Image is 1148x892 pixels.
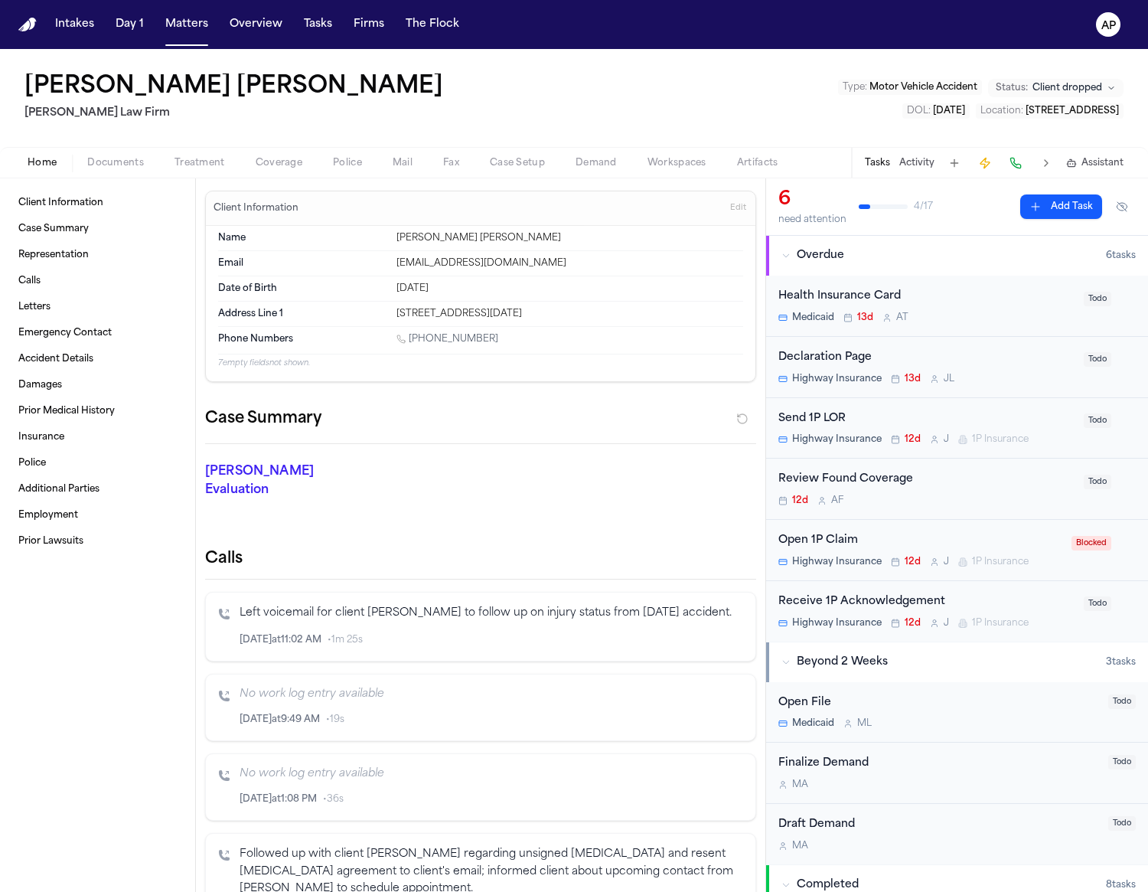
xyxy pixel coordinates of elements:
text: AP [1101,21,1116,31]
span: Beyond 2 Weeks [797,655,888,670]
span: [DATE] at 1:08 PM [240,793,317,805]
div: Declaration Page [778,349,1075,367]
span: 12d [792,495,808,507]
a: Emergency Contact [12,321,183,345]
h2: [PERSON_NAME] Law Firm [24,104,449,123]
span: DOL : [907,106,931,116]
span: Representation [18,249,89,261]
span: 8 task s [1106,879,1136,891]
a: The Flock [400,11,465,38]
div: Open task: Open File [766,682,1148,743]
a: Matters [159,11,214,38]
div: Open 1P Claim [778,532,1062,550]
span: J [944,556,949,568]
a: Insurance [12,425,183,449]
span: Client dropped [1032,82,1102,94]
span: Motor Vehicle Accident [869,83,977,92]
span: Mail [393,157,413,169]
a: Prior Medical History [12,399,183,423]
span: J [944,433,949,446]
span: M A [792,779,808,791]
span: Case Summary [18,223,89,235]
span: Todo [1084,413,1111,428]
span: Police [333,157,362,169]
span: Insurance [18,431,64,443]
span: M A [792,840,808,852]
div: 6 [778,188,846,212]
dt: Name [218,232,387,244]
span: Coverage [256,157,302,169]
h2: Calls [205,548,756,570]
span: Medicaid [792,717,834,730]
span: Todo [1108,816,1136,831]
span: Fax [443,157,459,169]
div: Draft Demand [778,816,1099,834]
button: Beyond 2 Weeks3tasks [766,642,1148,682]
button: Tasks [298,11,338,38]
button: Edit Type: Motor Vehicle Accident [838,80,982,95]
button: Create Immediate Task [974,152,996,174]
span: [DATE] at 9:49 AM [240,714,320,726]
span: [DATE] [933,106,965,116]
span: Medicaid [792,312,834,324]
button: Change status from Client dropped [988,79,1124,97]
p: [PERSON_NAME] Evaluation [205,462,377,499]
span: Case Setup [490,157,545,169]
dt: Email [218,257,387,270]
span: Edit [730,203,746,214]
button: Assistant [1066,157,1124,169]
span: Letters [18,301,51,313]
div: Open task: Health Insurance Card [766,276,1148,337]
span: Highway Insurance [792,556,882,568]
button: Add Task [1020,194,1102,219]
span: • 1m 25s [328,634,363,646]
div: Open task: Receive 1P Acknowledgement [766,581,1148,642]
button: Edit matter name [24,74,443,101]
span: Location : [980,106,1023,116]
p: 7 empty fields not shown. [218,358,743,369]
span: Todo [1084,352,1111,367]
span: Emergency Contact [18,327,112,339]
span: Assistant [1081,157,1124,169]
a: Case Summary [12,217,183,241]
button: Overdue6tasks [766,236,1148,276]
span: Documents [87,157,144,169]
span: 4 / 17 [914,201,933,213]
dt: Date of Birth [218,283,387,295]
div: Open task: Declaration Page [766,337,1148,398]
span: Client Information [18,197,103,209]
span: Home [28,157,57,169]
span: Prior Lawsuits [18,535,83,547]
h3: Client Information [210,202,302,214]
a: Police [12,451,183,475]
button: Edit DOL: 2025-07-10 [902,103,970,119]
div: Open task: Draft Demand [766,804,1148,864]
p: No work log entry available [240,766,743,782]
span: Todo [1108,755,1136,769]
span: Workspaces [647,157,706,169]
a: Call 1 (361) 774-3205 [396,333,498,345]
button: Make a Call [1005,152,1026,174]
a: Calls [12,269,183,293]
a: Day 1 [109,11,150,38]
span: 13d [905,373,921,385]
dt: Address Line 1 [218,308,387,320]
span: J L [944,373,954,385]
span: Todo [1108,694,1136,709]
span: 12d [905,617,921,629]
span: Accident Details [18,353,93,365]
div: Health Insurance Card [778,288,1075,306]
span: Treatment [174,157,225,169]
span: Todo [1084,596,1111,611]
h2: Case Summary [205,407,321,431]
span: • 19s [326,714,344,726]
span: Blocked [1071,536,1111,551]
span: 1P Insurance [972,617,1029,629]
a: Intakes [49,11,100,38]
div: Review Found Coverage [778,471,1075,488]
a: Overview [223,11,289,38]
a: Client Information [12,191,183,215]
span: J [944,617,949,629]
button: Edit Location: 13300 Ih 37 Access NB , TX [976,103,1124,119]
